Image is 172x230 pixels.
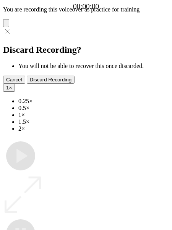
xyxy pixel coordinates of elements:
li: 0.5× [18,105,169,112]
button: Cancel [3,76,25,84]
li: 2× [18,125,169,132]
li: You will not be able to recover this once discarded. [18,63,169,70]
a: 00:00:00 [73,2,99,11]
button: Discard Recording [27,76,75,84]
li: 1× [18,112,169,118]
li: 1.5× [18,118,169,125]
button: 1× [3,84,15,92]
span: 1 [6,85,9,91]
h2: Discard Recording? [3,45,169,55]
li: 0.25× [18,98,169,105]
p: You are recording this voiceover as practice for training [3,6,169,13]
